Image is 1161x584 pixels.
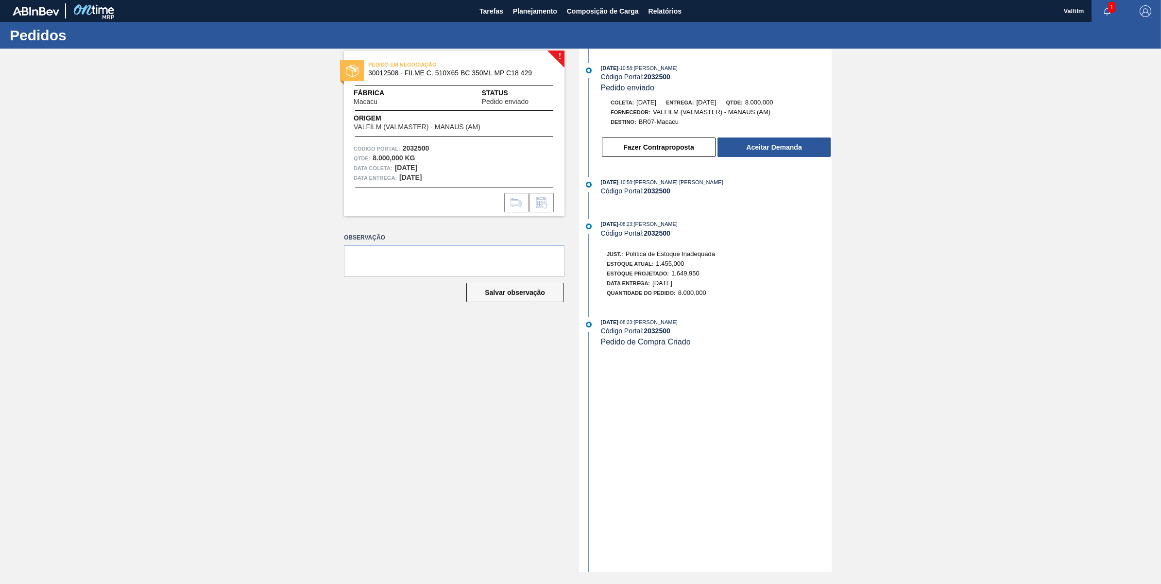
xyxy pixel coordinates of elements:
[601,73,832,81] div: Código Portal:
[745,99,773,106] span: 8.000,000
[607,290,676,296] span: Quantidade do Pedido:
[567,5,639,17] span: Composição de Carga
[479,5,503,17] span: Tarefas
[601,338,691,346] span: Pedido de Compra Criado
[399,173,422,181] strong: [DATE]
[639,118,679,125] span: BR07-Macacu
[652,279,672,287] span: [DATE]
[466,283,563,302] button: Salvar observação
[601,221,618,227] span: [DATE]
[644,187,670,195] strong: 2032500
[653,108,770,116] span: VALFILM (VALMASTER) - MANAUS (AM)
[601,179,618,185] span: [DATE]
[1140,5,1151,17] img: Logout
[504,193,529,212] div: Ir para Composição de Carga
[666,100,694,105] span: Entrega:
[1108,2,1115,13] span: 1
[607,261,653,267] span: Estoque Atual:
[671,270,700,277] span: 1.649,950
[644,327,670,335] strong: 2032500
[354,88,408,98] span: Fábrica
[644,73,670,81] strong: 2032500
[1092,4,1123,18] button: Notificações
[632,319,678,325] span: : [PERSON_NAME]
[607,271,669,276] span: Estoque Projetado:
[354,123,480,131] span: VALFILM (VALMASTER) - MANAUS (AM)
[368,60,504,69] span: PEDIDO EM NEGOCIAÇÃO
[403,144,429,152] strong: 2032500
[611,119,636,125] span: Destino:
[586,322,592,327] img: atual
[656,260,684,267] span: 1.455,000
[678,289,706,296] span: 8.000,000
[373,154,415,162] strong: 8.000,000 KG
[529,193,554,212] div: Informar alteração no pedido
[601,84,654,92] span: Pedido enviado
[395,164,417,172] strong: [DATE]
[618,180,632,185] span: - 10:58
[626,250,715,258] span: Política de Estoque Inadequada
[601,187,832,195] div: Código Portal:
[696,99,716,106] span: [DATE]
[611,109,650,115] span: Fornecedor:
[482,88,555,98] span: Status
[513,5,557,17] span: Planejamento
[354,113,508,123] span: Origem
[602,137,716,157] button: Fazer Contraproposta
[601,319,618,325] span: [DATE]
[354,144,400,154] span: Código Portal:
[354,163,393,173] span: Data coleta:
[601,65,618,71] span: [DATE]
[649,5,682,17] span: Relatórios
[601,327,832,335] div: Código Portal:
[632,221,678,227] span: : [PERSON_NAME]
[726,100,742,105] span: Qtde:
[354,173,397,183] span: Data entrega:
[618,66,632,71] span: - 10:58
[13,7,59,16] img: TNhmsLtSVTkK8tSr43FrP2fwEKptu5GPRR3wAAAABJRU5ErkJggg==
[586,68,592,73] img: atual
[607,251,623,257] span: Just.:
[618,320,632,325] span: - 08:23
[586,223,592,229] img: atual
[482,98,529,105] span: Pedido enviado
[632,65,678,71] span: : [PERSON_NAME]
[368,69,545,77] span: 30012508 - FILME C. 510X65 BC 350ML MP C18 429
[346,65,359,77] img: status
[607,280,650,286] span: Data Entrega:
[618,222,632,227] span: - 08:23
[10,30,182,41] h1: Pedidos
[611,100,634,105] span: Coleta:
[636,99,656,106] span: [DATE]
[354,154,370,163] span: Qtde :
[601,229,832,237] div: Código Portal:
[632,179,723,185] span: : [PERSON_NAME] [PERSON_NAME]
[644,229,670,237] strong: 2032500
[354,98,377,105] span: Macacu
[344,231,564,245] label: Observação
[717,137,831,157] button: Aceitar Demanda
[586,182,592,188] img: atual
